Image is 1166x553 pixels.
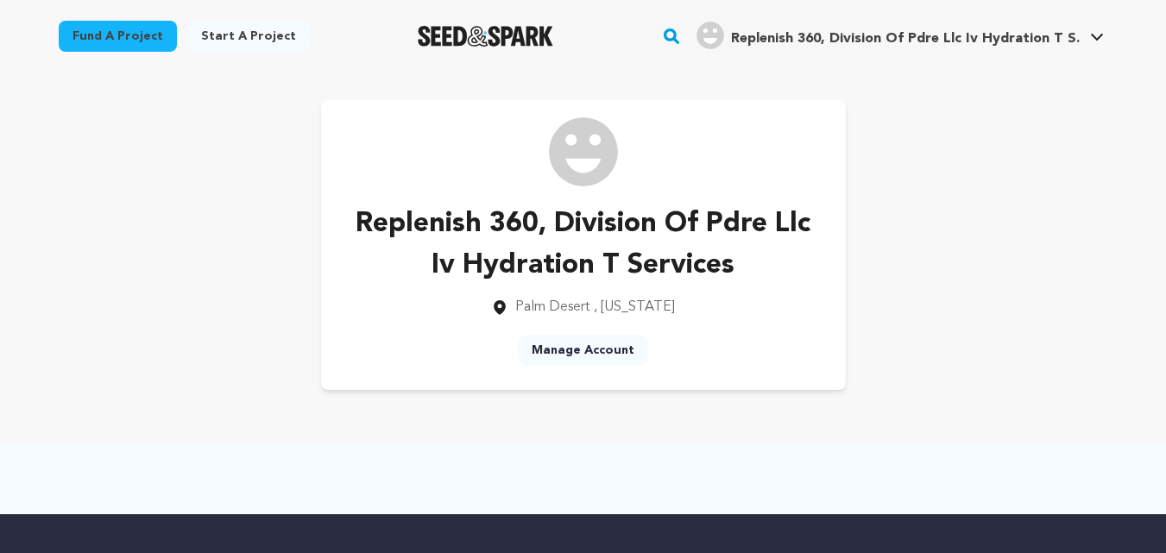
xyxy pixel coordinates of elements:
[187,21,310,52] a: Start a project
[693,18,1107,49] a: Replenish 360, Division Of Pdre Llc Iv Hydration T S.'s Profile
[549,117,618,186] img: /img/default-images/user/medium/user.png image
[349,204,818,286] p: Replenish 360, Division Of Pdre Llc Iv Hydration T Services
[594,300,675,314] span: , [US_STATE]
[518,335,648,366] a: Manage Account
[418,26,553,47] img: Seed&Spark Logo Dark Mode
[515,300,590,314] span: Palm Desert
[418,26,553,47] a: Seed&Spark Homepage
[696,22,724,49] img: user.png
[731,32,1080,46] span: Replenish 360, Division Of Pdre Llc Iv Hydration T S.
[693,18,1107,54] span: Replenish 360, Division Of Pdre Llc Iv Hydration T S.'s Profile
[696,22,1080,49] div: Replenish 360, Division Of Pdre Llc Iv Hydration T S.'s Profile
[59,21,177,52] a: Fund a project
